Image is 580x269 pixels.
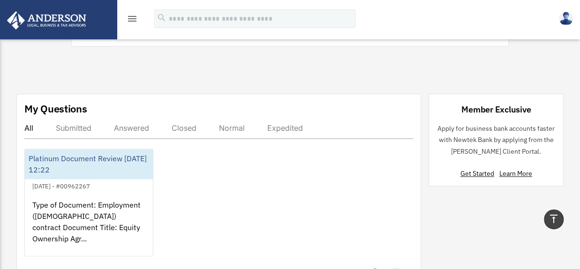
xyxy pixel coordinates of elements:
div: Type of Document: Employment ([DEMOGRAPHIC_DATA]) contract Document Title: Equity Ownership Agr... [25,192,153,265]
i: search [157,13,167,23]
i: vertical_align_top [548,213,559,224]
a: menu [127,16,138,24]
div: Member Exclusive [461,104,531,115]
a: Platinum Document Review [DATE] 12:22[DATE] - #00962267Type of Document: Employment ([DEMOGRAPHIC... [24,149,153,256]
img: Anderson Advisors Platinum Portal [4,11,89,30]
div: Answered [114,123,149,133]
div: Platinum Document Review [DATE] 12:22 [25,149,153,179]
div: Expedited [267,123,303,133]
a: Get Started [460,169,498,178]
div: My Questions [24,102,87,116]
a: Learn More [499,169,532,178]
div: Closed [172,123,196,133]
i: menu [127,13,138,24]
div: [DATE] - #00962267 [25,180,98,190]
div: Normal [219,123,245,133]
div: All [24,123,33,133]
img: User Pic [559,12,573,25]
div: Submitted [56,123,91,133]
p: Apply for business bank accounts faster with Newtek Bank by applying from the [PERSON_NAME] Clien... [437,123,556,157]
a: vertical_align_top [544,209,564,229]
